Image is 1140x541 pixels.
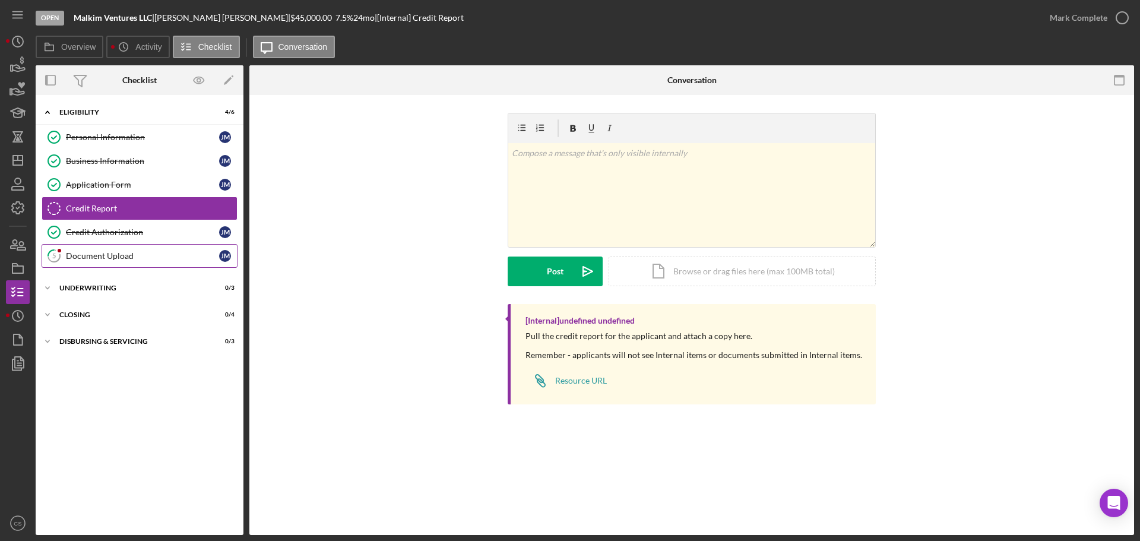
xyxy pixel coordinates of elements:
div: 0 / 3 [213,338,235,345]
div: Business Information [66,156,219,166]
label: Overview [61,42,96,52]
div: Credit Authorization [66,227,219,237]
div: | [74,13,154,23]
div: 24 mo [353,13,375,23]
div: Personal Information [66,132,219,142]
label: Conversation [278,42,328,52]
div: Eligibility [59,109,205,116]
div: 0 / 3 [213,284,235,292]
div: Conversation [667,75,717,85]
div: J M [219,179,231,191]
button: Conversation [253,36,335,58]
button: CS [6,511,30,535]
div: Application Form [66,180,219,189]
button: Post [508,257,603,286]
button: Activity [106,36,169,58]
div: Underwriting [59,284,205,292]
label: Checklist [198,42,232,52]
tspan: 5 [52,252,56,260]
label: Activity [135,42,161,52]
a: Credit AuthorizationJM [42,220,237,244]
div: 7.5 % [335,13,353,23]
div: J M [219,226,231,238]
b: Malkim Ventures LLC [74,12,152,23]
a: 5Document UploadJM [42,244,237,268]
a: Resource URL [525,369,607,393]
div: Credit Report [66,204,237,213]
div: J M [219,155,231,167]
div: J M [219,131,231,143]
div: [PERSON_NAME] [PERSON_NAME] | [154,13,290,23]
div: Closing [59,311,205,318]
div: Disbursing & Servicing [59,338,205,345]
div: Checklist [122,75,157,85]
text: CS [14,520,21,527]
div: Pull the credit report for the applicant and attach a copy here. Remember - applicants will not s... [525,331,862,360]
button: Overview [36,36,103,58]
div: $45,000.00 [290,13,335,23]
div: J M [219,250,231,262]
div: Mark Complete [1050,6,1107,30]
div: Post [547,257,563,286]
button: Checklist [173,36,240,58]
a: Business InformationJM [42,149,237,173]
div: 0 / 4 [213,311,235,318]
div: Open Intercom Messenger [1100,489,1128,517]
div: | [Internal] Credit Report [375,13,464,23]
a: Credit Report [42,197,237,220]
a: Application FormJM [42,173,237,197]
a: Personal InformationJM [42,125,237,149]
div: Open [36,11,64,26]
div: 4 / 6 [213,109,235,116]
button: Mark Complete [1038,6,1134,30]
div: Resource URL [555,376,607,385]
div: [Internal] undefined undefined [525,316,635,325]
div: Document Upload [66,251,219,261]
